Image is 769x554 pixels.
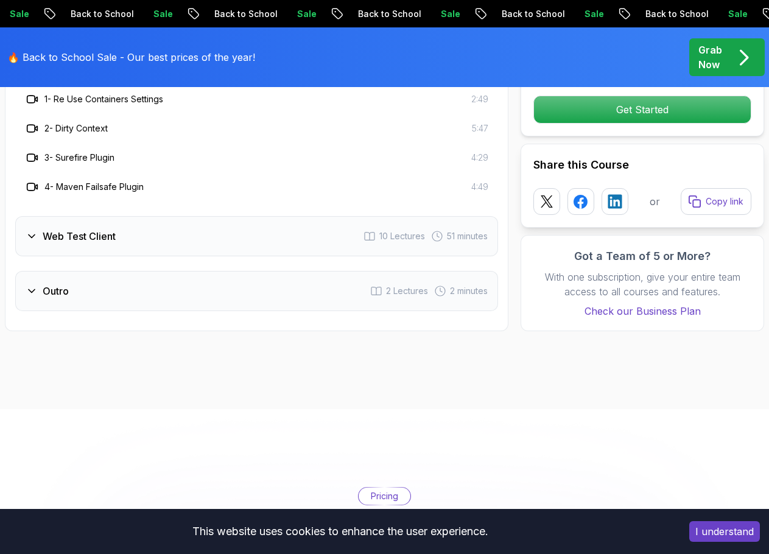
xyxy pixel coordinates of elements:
span: 4:49 [471,181,488,193]
h3: Web Test Client [43,229,116,244]
p: Back to School [203,8,286,20]
button: Get Started [533,96,751,124]
p: 🔥 Back to School Sale - Our best prices of the year! [7,50,255,65]
p: Back to School [60,8,142,20]
span: 5:47 [472,122,488,135]
span: 2:49 [471,93,488,105]
p: Sale [286,8,325,20]
a: Check our Business Plan [533,304,751,318]
p: Back to School [634,8,717,20]
button: Outro2 Lectures 2 minutes [15,271,498,311]
p: With one subscription, give your entire team access to all courses and features. [533,270,751,299]
button: Web Test Client10 Lectures 51 minutes [15,216,498,256]
span: 4:29 [471,152,488,164]
p: Back to School [347,8,430,20]
h2: Share this Course [533,156,751,174]
h3: Outro [43,284,69,298]
button: Copy link [681,188,751,215]
span: 10 Lectures [379,230,425,242]
button: Accept cookies [689,521,760,542]
p: Grab Now [698,43,722,72]
p: Copy link [706,195,743,208]
span: 2 minutes [450,285,488,297]
p: Sale [574,8,613,20]
p: Pricing [371,490,398,502]
span: 2 Lectures [386,285,428,297]
p: Sale [142,8,181,20]
p: Sale [430,8,469,20]
h3: 2 - Dirty Context [44,122,108,135]
h3: 3 - Surefire Plugin [44,152,114,164]
p: Back to School [491,8,574,20]
h3: 1 - Re Use Containers Settings [44,93,163,105]
h3: 4 - Maven Failsafe Plugin [44,181,144,193]
p: Get Started [534,96,751,123]
p: or [650,194,660,209]
h3: Got a Team of 5 or More? [533,248,751,265]
p: Sale [717,8,756,20]
span: 51 minutes [447,230,488,242]
div: This website uses cookies to enhance the user experience. [9,518,671,545]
